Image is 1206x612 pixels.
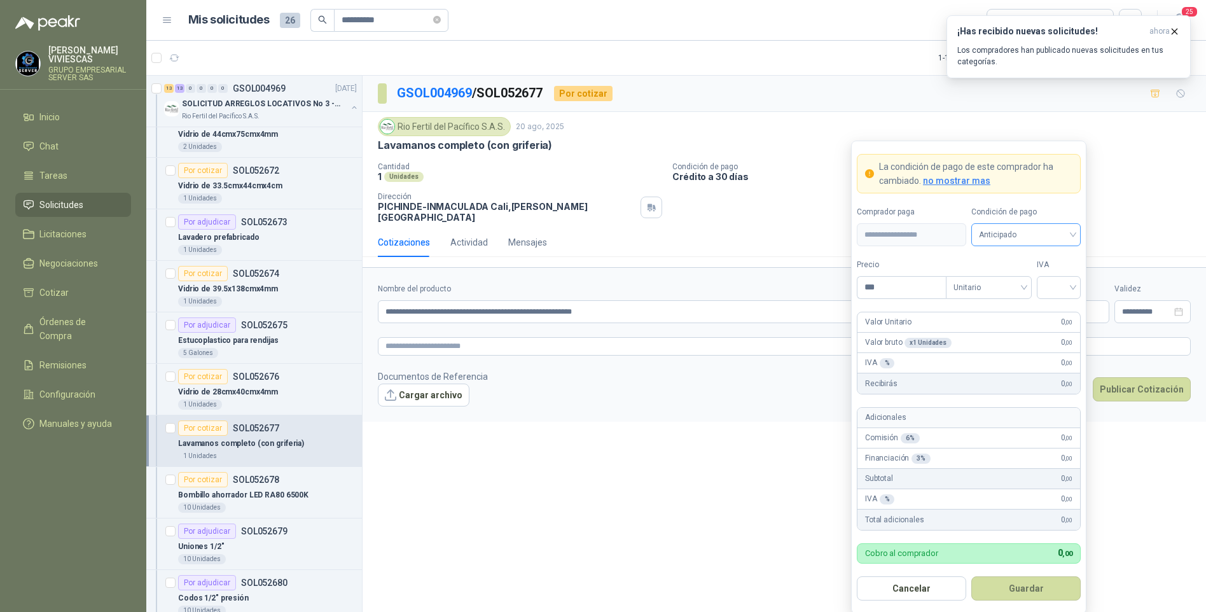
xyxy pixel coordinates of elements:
[1065,496,1072,503] span: ,00
[146,209,362,261] a: Por adjudicarSOL052673Lavadero prefabricado1 Unidades
[1061,316,1072,328] span: 0
[15,222,131,246] a: Licitaciones
[178,554,226,564] div: 10 Unidades
[865,473,893,485] p: Subtotal
[39,315,119,343] span: Órdenes de Compra
[923,176,990,186] span: no mostrar mas
[865,514,924,526] p: Total adicionales
[1065,359,1072,366] span: ,00
[48,46,131,64] p: [PERSON_NAME] VIVIESCAS
[911,454,931,464] div: 3 %
[146,467,362,518] a: Por cotizarSOL052678Bombillo ahorrador LED RA80 6500K10 Unidades
[865,316,911,328] p: Valor Unitario
[15,412,131,436] a: Manuales y ayuda
[178,317,236,333] div: Por adjudicar
[1061,473,1072,485] span: 0
[865,357,894,369] p: IVA
[178,489,308,501] p: Bombillo ahorrador LED RA80 6500K
[957,26,1144,37] h3: ¡Has recibido nuevas solicitudes!
[516,121,564,133] p: 20 ago, 2025
[39,227,87,241] span: Licitaciones
[378,384,469,407] button: Cargar archivo
[39,256,98,270] span: Negociaciones
[233,166,279,175] p: SOL052672
[1181,6,1198,18] span: 25
[1065,475,1072,482] span: ,00
[178,245,222,255] div: 1 Unidades
[39,358,87,372] span: Remisiones
[879,160,1072,188] p: La condición de pago de este comprador ha cambiado.
[1065,435,1072,442] span: ,00
[335,83,357,95] p: [DATE]
[39,110,60,124] span: Inicio
[164,101,179,116] img: Company Logo
[384,172,424,182] div: Unidades
[865,412,906,424] p: Adicionales
[178,335,279,347] p: Estucoplastico para rendijas
[197,84,206,93] div: 0
[178,296,222,307] div: 1 Unidades
[957,45,1180,67] p: Los compradores han publicado nuevas solicitudes en tus categorías.
[178,421,228,436] div: Por cotizar
[1168,9,1191,32] button: 25
[178,163,228,178] div: Por cotizar
[146,415,362,467] a: Por cotizarSOL052677Lavamanos completo (con griferia)1 Unidades
[241,527,288,536] p: SOL052679
[241,321,288,330] p: SOL052675
[182,111,260,122] p: Rio Fertil del Pacífico S.A.S.
[178,592,249,604] p: Codos 1/2" presión
[508,235,547,249] div: Mensajes
[865,337,952,349] p: Valor bruto
[178,142,222,152] div: 2 Unidades
[39,417,112,431] span: Manuales y ayuda
[39,286,69,300] span: Cotizar
[178,472,228,487] div: Por cotizar
[178,524,236,539] div: Por adjudicar
[880,494,895,504] div: %
[178,266,228,281] div: Por cotizar
[178,193,222,204] div: 1 Unidades
[146,312,362,364] a: Por adjudicarSOL052675Estucoplastico para rendijas5 Galones
[1062,550,1072,558] span: ,00
[178,541,225,553] p: Uniones 1/2"
[938,48,1003,68] div: 1 - 1 de 1
[280,13,300,28] span: 26
[39,169,67,183] span: Tareas
[857,259,946,271] label: Precio
[380,120,394,134] img: Company Logo
[865,493,894,505] p: IVA
[178,129,278,141] p: Vidrio de 44cmx75cmx4mm
[178,283,278,295] p: Vidrio de 39.5x138cmx4mm
[15,105,131,129] a: Inicio
[233,269,279,278] p: SOL052674
[946,15,1191,78] button: ¡Has recibido nuevas solicitudes!ahora Los compradores han publicado nuevas solicitudes en tus ca...
[1093,377,1191,401] button: Publicar Cotización
[953,278,1024,297] span: Unitario
[16,52,40,76] img: Company Logo
[241,578,288,587] p: SOL052680
[15,251,131,275] a: Negociaciones
[188,11,270,29] h1: Mis solicitudes
[1065,339,1072,346] span: ,00
[378,283,932,295] label: Nombre del producto
[175,84,184,93] div: 13
[880,358,895,368] div: %
[554,86,613,101] div: Por cotizar
[1065,380,1072,387] span: ,00
[995,13,1022,27] div: Todas
[979,225,1073,244] span: Anticipado
[15,353,131,377] a: Remisiones
[378,139,552,152] p: Lavamanos completo (con griferia)
[378,370,488,384] p: Documentos de Referencia
[233,424,279,433] p: SOL052677
[178,575,236,590] div: Por adjudicar
[433,16,441,24] span: close-circle
[178,214,236,230] div: Por adjudicar
[15,382,131,407] a: Configuración
[865,169,874,178] span: exclamation-circle
[146,158,362,209] a: Por cotizarSOL052672Vidrio de 33.5cmx44cmx4cm1 Unidades
[1061,514,1072,526] span: 0
[178,438,304,450] p: Lavamanos completo (con griferia)
[1114,283,1191,295] label: Validez
[178,386,278,398] p: Vidrio de 28cmx40cmx4mm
